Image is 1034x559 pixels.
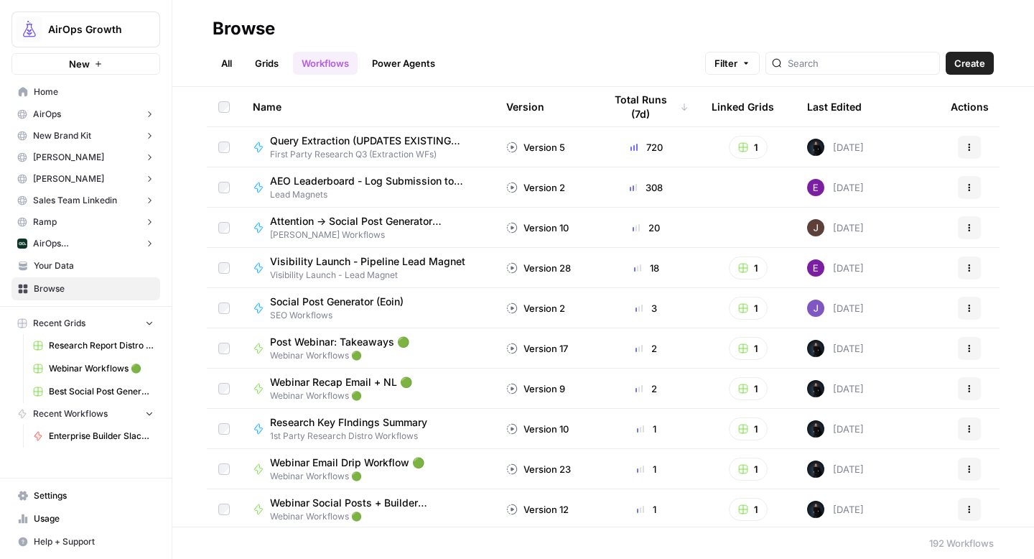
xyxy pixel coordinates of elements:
[33,108,61,121] span: AirOps
[11,53,160,75] button: New
[729,377,768,400] button: 1
[253,295,483,322] a: Social Post Generator (Eoin)SEO Workflows
[807,300,824,317] img: ubsf4auoma5okdcylokeqxbo075l
[807,219,864,236] div: [DATE]
[33,407,108,420] span: Recent Workflows
[807,87,862,126] div: Last Edited
[33,317,85,330] span: Recent Grids
[729,257,768,279] button: 1
[34,282,154,295] span: Browse
[33,216,57,228] span: Ramp
[253,134,483,161] a: Query Extraction (UPDATES EXISTING RECORD - Do not alter)First Party Research Q3 (Extraction WFs)
[270,188,483,201] span: Lead Magnets
[506,180,565,195] div: Version 2
[270,415,427,430] span: Research Key FIndings Summary
[604,422,689,436] div: 1
[270,295,404,309] span: Social Post Generator (Eoin)
[604,180,689,195] div: 308
[714,56,737,70] span: Filter
[270,510,483,523] span: Webinar Workflows 🟢
[807,259,864,277] div: [DATE]
[729,136,768,159] button: 1
[33,194,117,207] span: Sales Team Linkedin
[807,420,824,438] img: mae98n22be7w2flmvint2g1h8u9g
[11,211,160,233] button: Ramp
[253,254,483,282] a: Visibility Launch - Pipeline Lead MagnetVisibility Launch - Lead Magnet
[270,148,483,161] span: First Party Research Q3 (Extraction WFs)
[506,341,568,356] div: Version 17
[11,190,160,211] button: Sales Team Linkedin
[270,309,415,322] span: SEO Workflows
[946,52,994,75] button: Create
[34,259,154,272] span: Your Data
[253,87,483,126] div: Name
[807,139,864,156] div: [DATE]
[27,380,160,403] a: Best Social Post Generator Ever Grid
[506,462,571,476] div: Version 23
[270,335,409,349] span: Post Webinar: Takeaways 🟢
[807,380,864,397] div: [DATE]
[270,349,421,362] span: Webinar Workflows 🟢
[213,17,275,40] div: Browse
[807,380,824,397] img: mae98n22be7w2flmvint2g1h8u9g
[246,52,287,75] a: Grids
[604,221,689,235] div: 20
[506,261,571,275] div: Version 28
[11,403,160,425] button: Recent Workflows
[253,496,483,523] a: Webinar Social Posts + Builder Community Workflow 🟢Webinar Workflows 🟢
[807,501,824,518] img: mae98n22be7w2flmvint2g1h8u9g
[270,456,424,470] span: Webinar Email Drip Workflow 🟢
[729,417,768,440] button: 1
[729,337,768,360] button: 1
[506,87,544,126] div: Version
[33,129,91,142] span: New Brand Kit
[604,462,689,476] div: 1
[270,375,412,389] span: Webinar Recap Email + NL 🟢
[807,340,824,357] img: mae98n22be7w2flmvint2g1h8u9g
[807,179,864,196] div: [DATE]
[253,214,483,241] a: Attention -> Social Post Generator Cleaning[PERSON_NAME] Workflows
[506,422,569,436] div: Version 10
[49,339,154,352] span: Research Report Distro Workflows
[506,382,565,396] div: Version 9
[11,313,160,334] button: Recent Grids
[954,56,985,70] span: Create
[788,56,933,70] input: Search
[807,259,824,277] img: tb834r7wcu795hwbtepf06oxpmnl
[11,277,160,300] a: Browse
[604,301,689,315] div: 3
[17,239,27,249] img: yjux4x3lwinlft1ym4yif8lrli78
[69,57,90,71] span: New
[213,52,241,75] a: All
[27,425,160,448] a: Enterprise Builder Slack Message
[11,147,160,168] button: [PERSON_NAME]
[11,103,160,125] button: AirOps
[270,254,465,269] span: Visibility Launch - Pipeline Lead Magnet
[11,484,160,507] a: Settings
[253,174,483,201] a: AEO Leaderboard - Log Submission to GridLead Magnets
[11,168,160,190] button: [PERSON_NAME]
[253,375,483,402] a: Webinar Recap Email + NL 🟢Webinar Workflows 🟢
[17,17,42,42] img: AirOps Growth Logo
[253,335,483,362] a: Post Webinar: Takeaways 🟢Webinar Workflows 🟢
[807,501,864,518] div: [DATE]
[604,261,689,275] div: 18
[33,172,104,185] span: [PERSON_NAME]
[729,498,768,521] button: 1
[11,254,160,277] a: Your Data
[293,52,358,75] a: Workflows
[11,125,160,147] button: New Brand Kit
[48,22,135,37] span: AirOps Growth
[49,430,154,443] span: Enterprise Builder Slack Message
[33,237,139,250] span: AirOps ([GEOGRAPHIC_DATA])
[929,536,994,550] div: 192 Workflows
[11,11,160,47] button: Workspace: AirOps Growth
[270,470,436,483] span: Webinar Workflows 🟢
[807,179,824,196] img: tb834r7wcu795hwbtepf06oxpmnl
[506,301,565,315] div: Version 2
[604,140,689,154] div: 720
[807,420,864,438] div: [DATE]
[253,456,483,483] a: Webinar Email Drip Workflow 🟢Webinar Workflows 🟢
[604,382,689,396] div: 2
[34,86,154,98] span: Home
